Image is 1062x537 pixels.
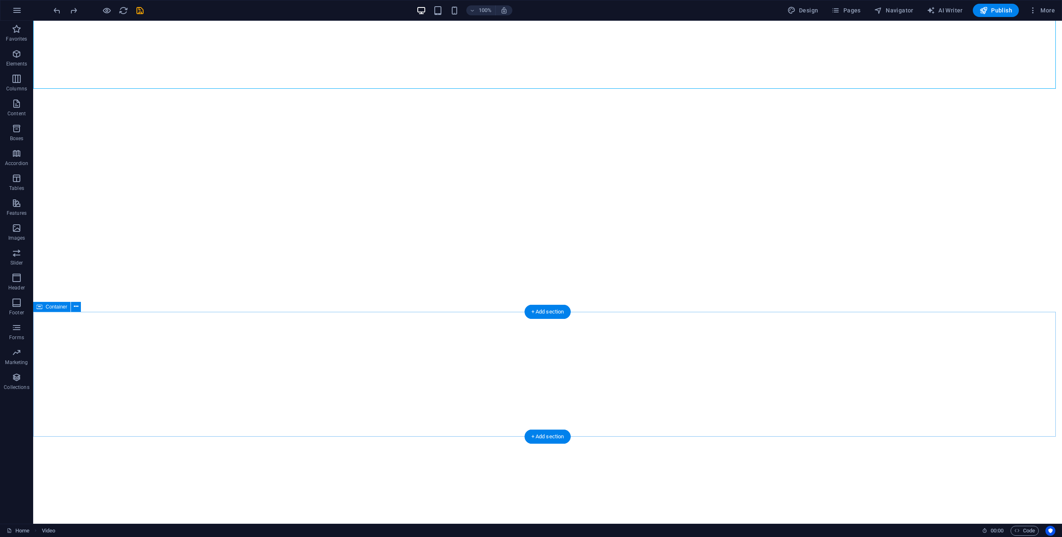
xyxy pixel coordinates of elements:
[996,527,998,534] span: :
[52,6,62,15] i: Undo: Add element (Ctrl+Z)
[927,6,963,15] span: AI Writer
[69,6,78,15] i: Redo: Move elements (Ctrl+Y, ⌘+Y)
[5,160,28,167] p: Accordion
[68,5,78,15] button: redo
[7,210,27,216] p: Features
[466,5,496,15] button: 100%
[874,6,913,15] span: Navigator
[1014,526,1035,536] span: Code
[525,305,571,319] div: + Add section
[9,309,24,316] p: Footer
[479,5,492,15] h6: 100%
[10,135,24,142] p: Boxes
[973,4,1019,17] button: Publish
[923,4,966,17] button: AI Writer
[42,526,55,536] nav: breadcrumb
[784,4,822,17] div: Design (Ctrl+Alt+Y)
[982,526,1004,536] h6: Session time
[7,526,29,536] a: Click to cancel selection. Double-click to open Pages
[9,334,24,341] p: Forms
[871,4,917,17] button: Navigator
[500,7,508,14] i: On resize automatically adjust zoom level to fit chosen device.
[119,6,128,15] i: Reload page
[46,304,67,309] span: Container
[1045,526,1055,536] button: Usercentrics
[9,185,24,192] p: Tables
[6,61,27,67] p: Elements
[6,36,27,42] p: Favorites
[784,4,822,17] button: Design
[1029,6,1055,15] span: More
[118,5,128,15] button: reload
[135,6,145,15] i: Save (Ctrl+S)
[525,430,571,444] div: + Add section
[52,5,62,15] button: undo
[7,110,26,117] p: Content
[135,5,145,15] button: save
[10,260,23,266] p: Slider
[5,359,28,366] p: Marketing
[991,526,1004,536] span: 00 00
[42,526,55,536] span: Click to select. Double-click to edit
[828,4,864,17] button: Pages
[979,6,1012,15] span: Publish
[4,384,29,391] p: Collections
[8,284,25,291] p: Header
[1011,526,1039,536] button: Code
[831,6,860,15] span: Pages
[1025,4,1058,17] button: More
[6,85,27,92] p: Columns
[8,235,25,241] p: Images
[787,6,818,15] span: Design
